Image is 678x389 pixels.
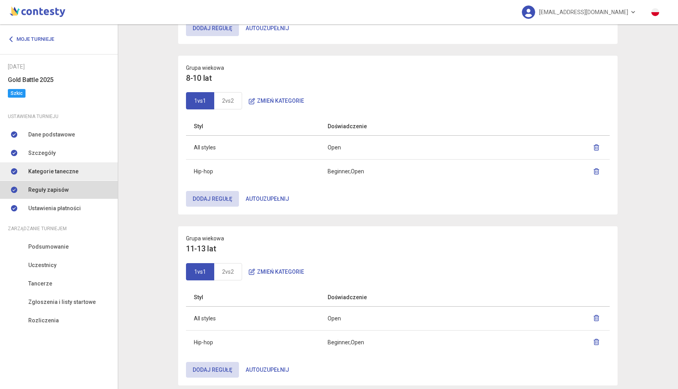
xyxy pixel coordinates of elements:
[328,315,341,322] span: Open
[186,330,320,354] td: Hip-hop
[186,362,239,378] button: Dodaj regułę
[351,339,364,345] span: Open
[8,32,60,46] a: Moje turnieje
[28,130,75,139] span: Dane podstawowe
[8,89,26,98] span: Szkic
[539,4,628,20] span: [EMAIL_ADDRESS][DOMAIN_NAME]
[186,20,239,36] button: Dodaj regułę
[28,185,69,194] span: Reguły zapisów
[328,339,351,345] span: Beginner
[28,316,59,325] span: Rozliczenia
[328,144,341,151] span: Open
[239,362,296,378] button: Autouzupełnij
[186,191,239,207] button: Dodaj regułę
[186,160,320,184] td: Hip-hop
[214,92,242,109] a: 2vs2
[186,72,610,84] h4: 8-10 lat
[239,20,296,36] button: Autouzupełnij
[328,168,351,175] span: Beginner
[186,234,610,243] p: Grupa wiekowa
[239,191,296,207] button: Autouzupełnij
[186,117,320,136] th: Styl
[28,298,96,306] span: Zgłoszenia i listy startowe
[8,75,110,85] h6: Gold Battle 2025
[28,204,81,213] span: Ustawienia płatności
[28,279,52,288] span: Tancerze
[242,264,311,280] button: Zmień kategorie
[186,306,320,330] td: All styles
[186,263,214,280] a: 1vs1
[186,136,320,160] td: All styles
[242,93,311,109] button: Zmień kategorie
[214,263,242,280] a: 2vs2
[28,167,78,176] span: Kategorie taneczne
[320,288,515,307] th: Doświadczenie
[186,92,214,109] a: 1vs1
[186,288,320,307] th: Styl
[320,117,515,136] th: Doświadczenie
[8,62,110,71] div: [DATE]
[186,243,610,255] h4: 11-13 lat
[8,224,67,233] span: Zarządzanie turniejem
[28,149,56,157] span: Szczegóły
[28,242,69,251] span: Podsumowanie
[8,112,110,121] div: Ustawienia turnieju
[28,261,56,269] span: Uczestnicy
[351,168,364,175] span: Open
[186,64,610,72] p: Grupa wiekowa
